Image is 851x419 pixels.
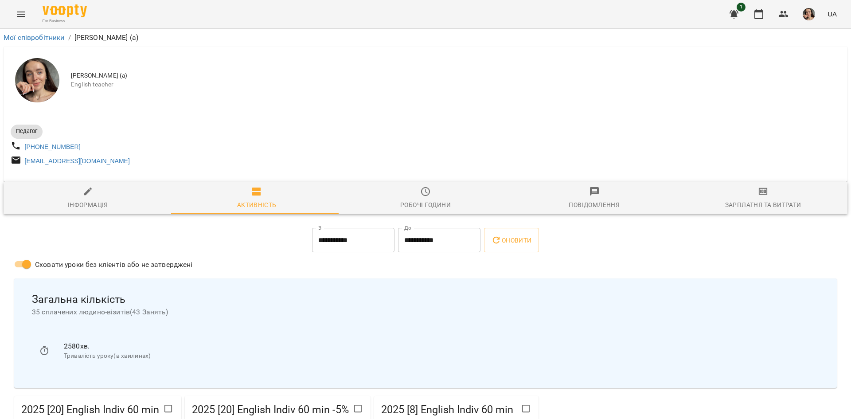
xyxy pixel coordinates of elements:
[71,71,840,80] span: [PERSON_NAME] (а)
[25,143,81,150] a: [PHONE_NUMBER]
[400,200,451,210] div: Робочі години
[192,403,349,417] span: 2025 [20] English Indiv 60 min -5%
[74,32,139,43] p: [PERSON_NAME] (а)
[64,341,812,352] p: 2580 хв.
[25,157,130,164] a: [EMAIL_ADDRESS][DOMAIN_NAME]
[32,293,819,306] span: Загальна кількість
[725,200,801,210] div: Зарплатня та Витрати
[491,235,531,246] span: Оновити
[68,32,71,43] li: /
[4,33,65,42] a: Мої співробітники
[237,200,277,210] div: Активність
[35,259,193,270] span: Сховати уроки без клієнтів або не затверджені
[43,18,87,24] span: For Business
[68,200,108,210] div: Інформація
[737,3,746,12] span: 1
[64,352,812,360] p: Тривалість уроку(в хвилинах)
[381,403,517,417] span: 2025 [8] English Indiv 60 min
[43,4,87,17] img: Voopty Logo
[71,80,840,89] span: English teacher
[569,200,620,210] div: Повідомлення
[11,4,32,25] button: Menu
[21,403,159,417] span: 2025 [20] English Indiv 60 min
[828,9,837,19] span: UA
[824,6,840,22] button: UA
[11,127,43,135] span: Педагог
[803,8,815,20] img: aaa0aa5797c5ce11638e7aad685b53dd.jpeg
[15,58,59,102] img: Крикун Анна (а)
[32,307,819,317] span: 35 сплачених людино-візитів ( 43 Занять )
[4,32,847,43] nav: breadcrumb
[484,228,539,253] button: Оновити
